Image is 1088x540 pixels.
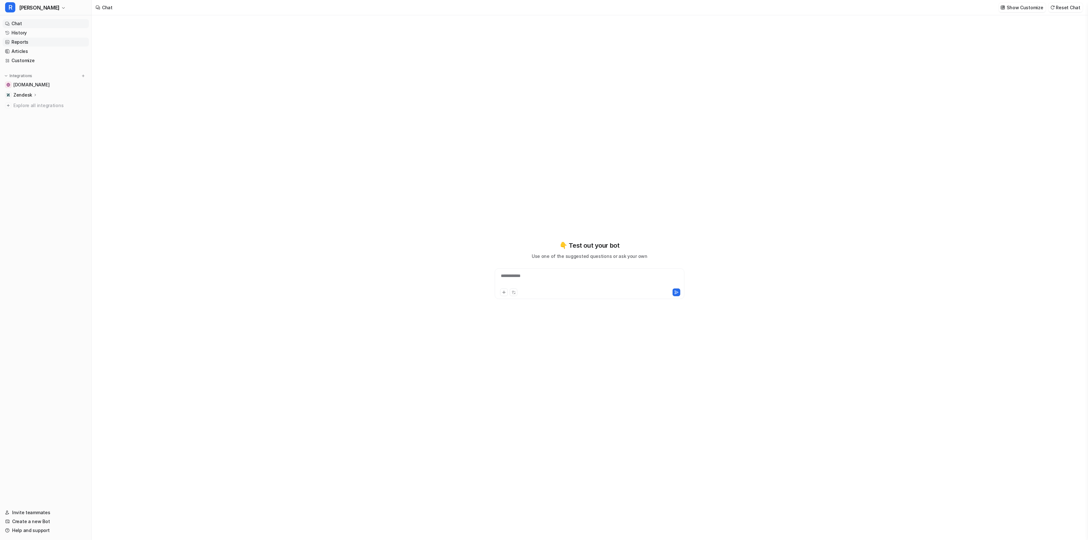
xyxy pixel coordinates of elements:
[81,74,85,78] img: menu_add.svg
[3,508,89,517] a: Invite teammates
[3,47,89,56] a: Articles
[5,102,11,109] img: explore all integrations
[13,82,49,88] span: [DOMAIN_NAME]
[1050,5,1055,10] img: reset
[3,28,89,37] a: History
[13,100,86,111] span: Explore all integrations
[102,4,113,11] div: Chat
[1048,3,1083,12] button: Reset Chat
[3,80,89,89] a: swyfthome.com[DOMAIN_NAME]
[6,83,10,87] img: swyfthome.com
[3,38,89,47] a: Reports
[3,73,34,79] button: Integrations
[1007,4,1043,11] p: Show Customize
[1001,5,1005,10] img: customize
[3,101,89,110] a: Explore all integrations
[13,92,32,98] p: Zendesk
[4,74,8,78] img: expand menu
[6,93,10,97] img: Zendesk
[3,526,89,535] a: Help and support
[999,3,1046,12] button: Show Customize
[559,241,619,250] p: 👇 Test out your bot
[19,3,60,12] span: [PERSON_NAME]
[3,517,89,526] a: Create a new Bot
[3,56,89,65] a: Customize
[10,73,32,78] p: Integrations
[5,2,15,12] span: R
[532,253,647,259] p: Use one of the suggested questions or ask your own
[3,19,89,28] a: Chat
